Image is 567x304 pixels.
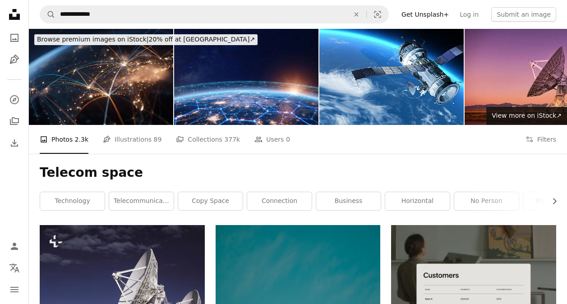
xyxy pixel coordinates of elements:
span: 20% off at [GEOGRAPHIC_DATA] ↗ [37,36,255,43]
button: Clear [346,6,366,23]
a: technology [40,192,105,210]
img: Communication network above Earth for global business and finance digital exchange. Internet of t... [174,29,318,125]
span: View more on iStock ↗ [492,112,562,119]
h1: Telecom space [40,165,556,181]
button: Search Unsplash [40,6,55,23]
span: Browse premium images on iStock | [37,36,148,43]
a: horizontal [385,192,450,210]
a: View more on iStock↗ [486,107,567,125]
a: Browse premium images on iStock|20% off at [GEOGRAPHIC_DATA]↗ [29,29,263,51]
button: Language [5,259,23,277]
a: Users 0 [254,125,290,154]
a: a large array of satellite dishes sitting on top of a field [40,276,205,284]
button: Filters [526,125,556,154]
a: Photos [5,29,23,47]
a: business [316,192,381,210]
a: Log in / Sign up [5,237,23,255]
a: Explore [5,91,23,109]
a: Collections 377k [176,125,240,154]
a: Illustrations 89 [103,125,161,154]
span: 377k [224,134,240,144]
a: Download History [5,134,23,152]
form: Find visuals sitewide [40,5,389,23]
a: Collections [5,112,23,130]
a: Get Unsplash+ [396,7,454,22]
a: telecommunications equipment [109,192,174,210]
img: Global Network - USA, United States Of America, North America - Global Business, Flight Routes, C... [29,29,173,125]
button: Visual search [367,6,388,23]
span: 0 [286,134,290,144]
button: Menu [5,281,23,299]
span: 89 [154,134,162,144]
a: connection [247,192,312,210]
a: Illustrations [5,51,23,69]
a: no person [454,192,519,210]
button: scroll list to the right [546,192,556,210]
img: Space station in Earth orbit. [319,29,464,125]
a: copy space [178,192,243,210]
button: Submit an image [491,7,556,22]
a: Log in [454,7,484,22]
